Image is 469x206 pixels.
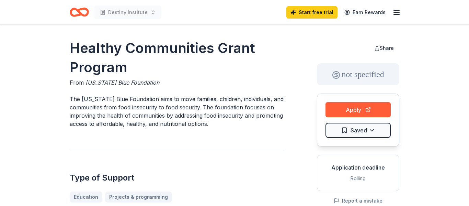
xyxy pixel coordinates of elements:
[334,197,382,205] button: Report a mistake
[108,8,148,17] span: Destiny Institute
[70,78,284,87] div: From
[323,163,393,172] div: Application deadline
[105,192,172,203] a: Projects & programming
[85,79,159,86] span: [US_STATE] Blue Foundation
[94,6,161,19] button: Destiny Institute
[70,95,284,128] p: The [US_STATE] Blue Foundation aims to move families, children, individuals, and communities from...
[325,102,391,117] button: Apply
[286,6,338,19] a: Start free trial
[380,45,394,51] span: Share
[369,41,399,55] button: Share
[70,192,102,203] a: Education
[317,63,399,85] div: not specified
[70,39,284,77] h1: Healthy Communities Grant Program
[70,4,89,20] a: Home
[351,126,367,135] span: Saved
[325,123,391,138] button: Saved
[340,6,390,19] a: Earn Rewards
[70,172,284,183] h2: Type of Support
[323,174,393,183] div: Rolling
